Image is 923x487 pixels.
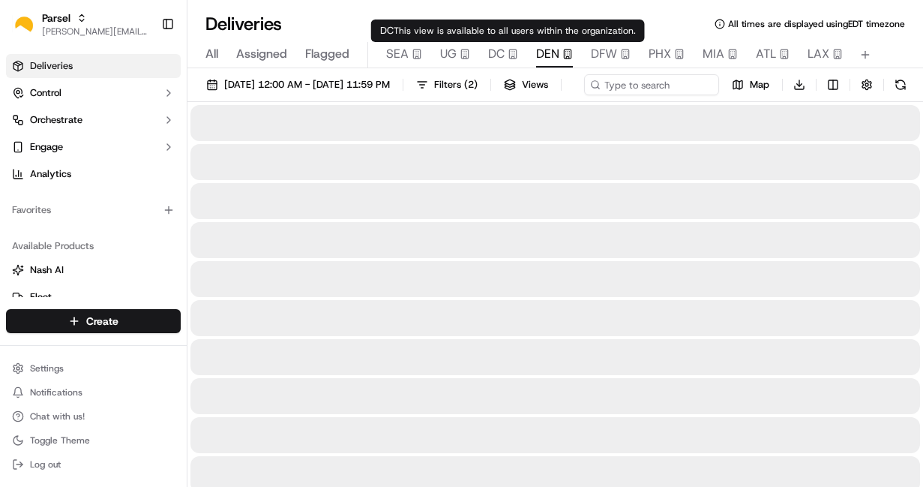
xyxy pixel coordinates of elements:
span: Fleet [30,290,52,304]
button: Control [6,81,181,105]
span: Deliveries [30,59,73,73]
span: Orchestrate [30,113,82,127]
span: Filters [434,78,478,92]
span: MIA [703,45,724,63]
button: Filters(2) [409,74,484,95]
span: Map [750,78,769,92]
span: ATL [756,45,776,63]
button: Parsel [42,11,70,26]
span: ( 2 ) [464,78,478,92]
span: PHX [649,45,671,63]
span: Log out [30,458,61,470]
button: Nash AI [6,258,181,282]
span: Assigned [236,45,287,63]
span: Settings [30,362,64,374]
span: Notifications [30,386,82,398]
button: Chat with us! [6,406,181,427]
img: Parsel [12,13,36,36]
span: This view is available to all users within the organization. [394,25,636,37]
button: Orchestrate [6,108,181,132]
div: Available Products [6,234,181,258]
h1: Deliveries [205,12,282,36]
span: Views [522,78,548,92]
button: [PERSON_NAME][EMAIL_ADDRESS][PERSON_NAME][DOMAIN_NAME] [42,26,149,38]
div: Favorites [6,198,181,222]
span: All [205,45,218,63]
button: [DATE] 12:00 AM - [DATE] 11:59 PM [199,74,397,95]
button: Map [725,74,776,95]
button: Log out [6,454,181,475]
span: Control [30,86,61,100]
span: Analytics [30,167,71,181]
span: All times are displayed using EDT timezone [728,18,905,30]
a: Deliveries [6,54,181,78]
span: Nash AI [30,263,64,277]
button: ParselParsel[PERSON_NAME][EMAIL_ADDRESS][PERSON_NAME][DOMAIN_NAME] [6,6,155,42]
button: Engage [6,135,181,159]
span: Toggle Theme [30,434,90,446]
div: DC [371,20,645,42]
button: Settings [6,358,181,379]
span: Flagged [305,45,349,63]
a: Nash AI [12,263,175,277]
span: DFW [591,45,617,63]
a: Analytics [6,162,181,186]
span: [DATE] 12:00 AM - [DATE] 11:59 PM [224,78,390,92]
span: Chat with us! [30,410,85,422]
button: Toggle Theme [6,430,181,451]
span: DEN [536,45,559,63]
span: LAX [808,45,829,63]
a: Fleet [12,290,175,304]
button: Views [497,74,555,95]
button: Refresh [890,74,911,95]
span: Engage [30,140,63,154]
span: DC [488,45,505,63]
button: Fleet [6,285,181,309]
input: Type to search [584,74,719,95]
span: SEA [386,45,409,63]
span: Create [86,314,118,329]
button: Notifications [6,382,181,403]
span: UG [440,45,457,63]
button: Create [6,309,181,333]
